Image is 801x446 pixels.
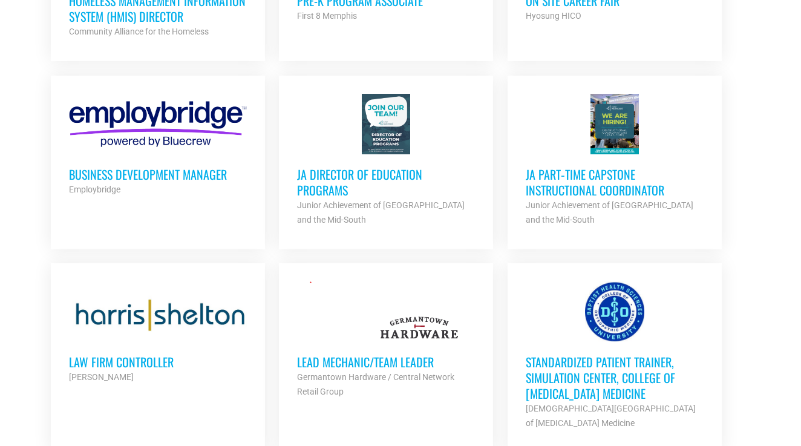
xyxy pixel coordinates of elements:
[297,166,475,198] h3: JA Director of Education Programs
[69,27,209,36] strong: Community Alliance for the Homeless
[297,200,465,225] strong: Junior Achievement of [GEOGRAPHIC_DATA] and the Mid-South
[297,354,475,370] h3: Lead Mechanic/Team Leader
[297,11,357,21] strong: First 8 Memphis
[297,372,454,396] strong: Germantown Hardware / Central Network Retail Group
[51,263,265,402] a: Law Firm Controller [PERSON_NAME]
[526,166,704,198] h3: JA Part‐time Capstone Instructional Coordinator
[69,372,134,382] strong: [PERSON_NAME]
[526,11,581,21] strong: Hyosung HICO
[508,76,722,245] a: JA Part‐time Capstone Instructional Coordinator Junior Achievement of [GEOGRAPHIC_DATA] and the M...
[69,185,120,194] strong: Employbridge
[69,166,247,182] h3: Business Development Manager
[526,404,696,428] strong: [DEMOGRAPHIC_DATA][GEOGRAPHIC_DATA] of [MEDICAL_DATA] Medicine
[526,354,704,401] h3: Standardized Patient Trainer, Simulation Center, College of [MEDICAL_DATA] Medicine
[526,200,693,225] strong: Junior Achievement of [GEOGRAPHIC_DATA] and the Mid-South
[279,263,493,417] a: Lead Mechanic/Team Leader Germantown Hardware / Central Network Retail Group
[69,354,247,370] h3: Law Firm Controller
[51,76,265,215] a: Business Development Manager Employbridge
[279,76,493,245] a: JA Director of Education Programs Junior Achievement of [GEOGRAPHIC_DATA] and the Mid-South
